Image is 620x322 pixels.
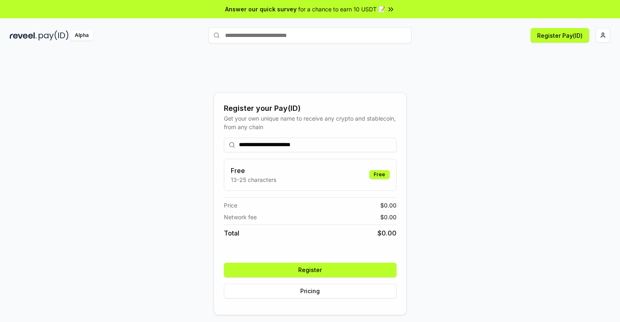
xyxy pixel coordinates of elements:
[231,166,276,175] h3: Free
[369,170,390,179] div: Free
[225,5,297,13] span: Answer our quick survey
[10,30,37,41] img: reveel_dark
[224,201,237,210] span: Price
[531,28,589,43] button: Register Pay(ID)
[224,263,397,277] button: Register
[377,228,397,238] span: $ 0.00
[39,30,69,41] img: pay_id
[380,201,397,210] span: $ 0.00
[224,228,239,238] span: Total
[224,103,397,114] div: Register your Pay(ID)
[298,5,385,13] span: for a chance to earn 10 USDT 📝
[224,284,397,298] button: Pricing
[70,30,93,41] div: Alpha
[231,175,276,184] p: 13-25 characters
[224,213,257,221] span: Network fee
[224,114,397,131] div: Get your own unique name to receive any crypto and stablecoin, from any chain
[380,213,397,221] span: $ 0.00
